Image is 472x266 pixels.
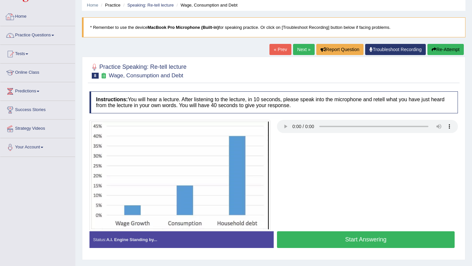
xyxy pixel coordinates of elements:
a: « Prev [269,44,291,55]
small: Exam occurring question [100,73,107,79]
a: Strategy Videos [0,120,75,136]
h2: Practice Speaking: Re-tell lecture [89,62,187,79]
blockquote: * Remember to use the device for speaking practice. Or click on [Troubleshoot Recording] button b... [82,17,465,37]
a: Home [0,8,75,24]
h4: You will hear a lecture. After listening to the lecture, in 10 seconds, please speak into the mic... [89,91,458,113]
a: Predictions [0,82,75,99]
a: Speaking: Re-tell lecture [127,3,174,8]
a: Online Class [0,64,75,80]
strong: A.I. Engine Standing by... [106,237,157,242]
button: Re-Attempt [427,44,464,55]
span: 8 [92,73,99,79]
a: Your Account [0,138,75,155]
a: Tests [0,45,75,61]
button: Report Question [316,44,364,55]
div: Status: [89,231,274,248]
a: Home [87,3,98,8]
button: Start Answering [277,231,455,248]
a: Troubleshoot Recording [365,44,426,55]
b: Instructions: [96,97,128,102]
a: Success Stories [0,101,75,117]
b: MacBook Pro Microphone (Built-in) [147,25,219,30]
a: Practice Questions [0,26,75,43]
li: Practice [99,2,120,8]
a: Next » [293,44,315,55]
small: Wage, Consumption and Debt [109,72,183,79]
li: Wage, Consumption and Debt [175,2,238,8]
